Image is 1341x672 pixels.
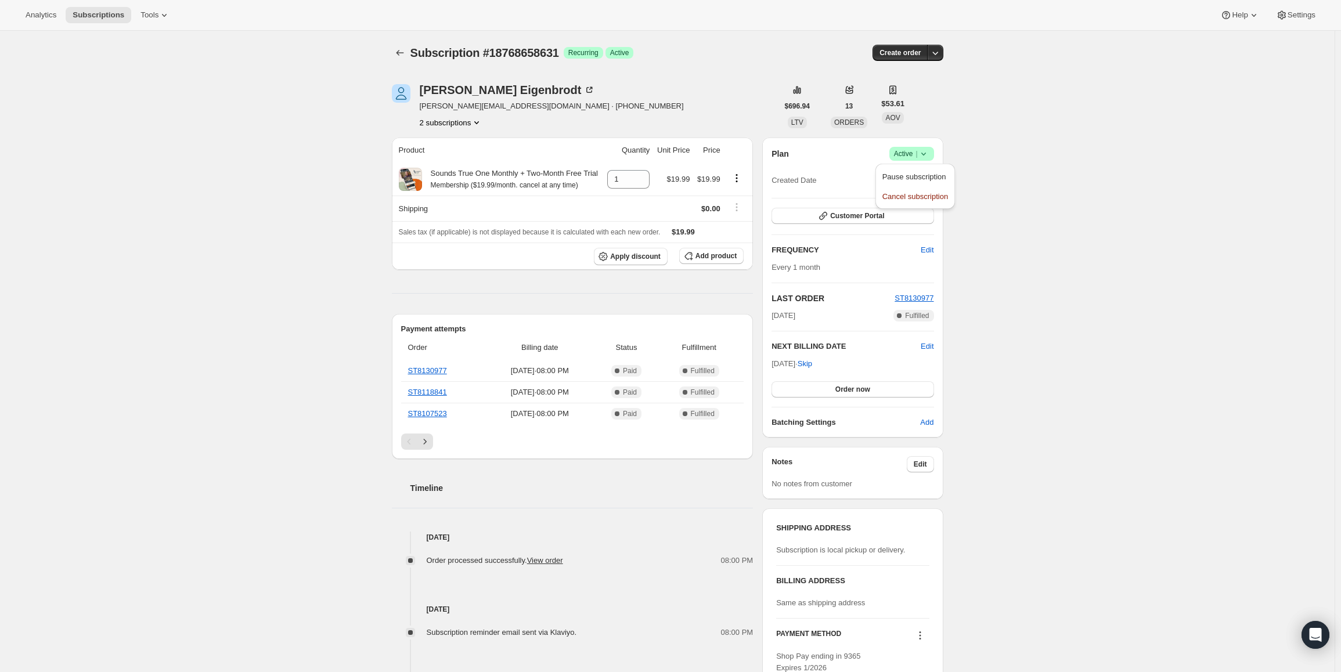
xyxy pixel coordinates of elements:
span: $0.00 [701,204,720,213]
h6: Batching Settings [772,417,920,428]
h2: Payment attempts [401,323,744,335]
span: Fulfilled [691,366,715,375]
button: $696.94 [778,98,817,114]
span: Shop Pay ending in 9365 Expires 1/2026 [776,652,860,672]
th: Order [401,335,485,360]
button: ST8130977 [895,292,933,304]
span: Add [920,417,933,428]
div: Open Intercom Messenger [1302,621,1329,649]
span: Order processed successfully. [427,556,563,565]
a: ST8130977 [895,294,933,302]
h3: Notes [772,456,907,472]
span: $19.99 [672,227,695,236]
span: 08:00 PM [721,555,754,566]
span: Fulfilled [905,311,929,320]
span: Paid [623,388,637,397]
span: $696.94 [785,102,810,111]
h3: BILLING ADDRESS [776,575,929,587]
small: Membership ($19.99/month. cancel at any time) [431,181,578,189]
span: $19.99 [667,175,690,183]
button: Next [417,433,433,450]
span: Analytics [26,10,56,20]
button: Analytics [19,7,63,23]
span: [DATE] · 08:00 PM [488,386,592,398]
a: ST8118841 [408,388,447,396]
div: [PERSON_NAME] Eigenbrodt [420,84,596,96]
span: $19.99 [697,175,720,183]
span: [DATE] · [772,359,812,368]
span: Active [610,48,629,57]
button: 13 [838,98,860,114]
span: Every 1 month [772,263,820,272]
span: LTV [791,118,803,127]
span: Help [1232,10,1248,20]
span: Tools [140,10,158,20]
button: Subscriptions [392,45,408,61]
button: Create order [873,45,928,61]
span: Paid [623,409,637,418]
span: No notes from customer [772,479,852,488]
span: Fulfilled [691,388,715,397]
button: Help [1213,7,1266,23]
button: Order now [772,381,933,398]
span: Subscription #18768658631 [410,46,559,59]
button: Add product [679,248,744,264]
button: Settings [1269,7,1322,23]
img: product img [399,168,422,191]
span: Apply discount [610,252,661,261]
span: Subscription reminder email sent via Klaviyo. [427,628,577,637]
span: Fulfilled [691,409,715,418]
span: [PERSON_NAME][EMAIL_ADDRESS][DOMAIN_NAME] · [PHONE_NUMBER] [420,100,684,112]
button: Tools [134,7,177,23]
th: Unit Price [653,138,693,163]
span: Billing date [488,342,592,353]
span: Add product [695,251,737,261]
h2: Plan [772,148,789,160]
th: Price [693,138,723,163]
span: [DATE] [772,310,795,321]
button: Product actions [727,172,746,185]
button: Customer Portal [772,208,933,224]
button: Product actions [420,117,483,128]
span: Susan Eigenbrodt [392,84,410,103]
span: Create order [879,48,921,57]
span: Fulfillment [661,342,737,353]
span: Created Date [772,175,816,186]
span: $53.61 [881,98,904,110]
h2: LAST ORDER [772,292,895,304]
a: ST8130977 [408,366,447,375]
span: Settings [1288,10,1315,20]
h2: NEXT BILLING DATE [772,341,921,352]
span: Pause subscription [882,172,946,181]
button: Cancel subscription [879,187,951,205]
span: Sales tax (if applicable) is not displayed because it is calculated with each new order. [399,228,661,236]
button: Pause subscription [879,167,951,186]
span: [DATE] · 08:00 PM [488,365,592,377]
button: Subscriptions [66,7,131,23]
th: Shipping [392,196,604,221]
span: Order now [835,385,870,394]
span: Skip [798,358,812,370]
span: Customer Portal [830,211,884,221]
button: Edit [921,341,933,352]
span: Status [599,342,654,353]
span: Active [894,148,929,160]
nav: Pagination [401,433,744,450]
span: | [915,149,917,158]
button: Skip [791,355,819,373]
div: Sounds True One Monthly + Two-Month Free Trial [422,168,598,191]
h4: [DATE] [392,532,754,543]
span: Subscription is local pickup or delivery. [776,545,905,554]
h3: SHIPPING ADDRESS [776,522,929,534]
span: Recurring [568,48,599,57]
button: Edit [907,456,934,472]
span: 08:00 PM [721,627,754,638]
h2: FREQUENCY [772,244,921,256]
h2: Timeline [410,482,754,494]
span: Cancel subscription [882,192,948,201]
span: Edit [914,460,927,469]
span: Same as shipping address [776,598,865,607]
span: Edit [921,244,933,256]
button: Edit [914,241,940,259]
